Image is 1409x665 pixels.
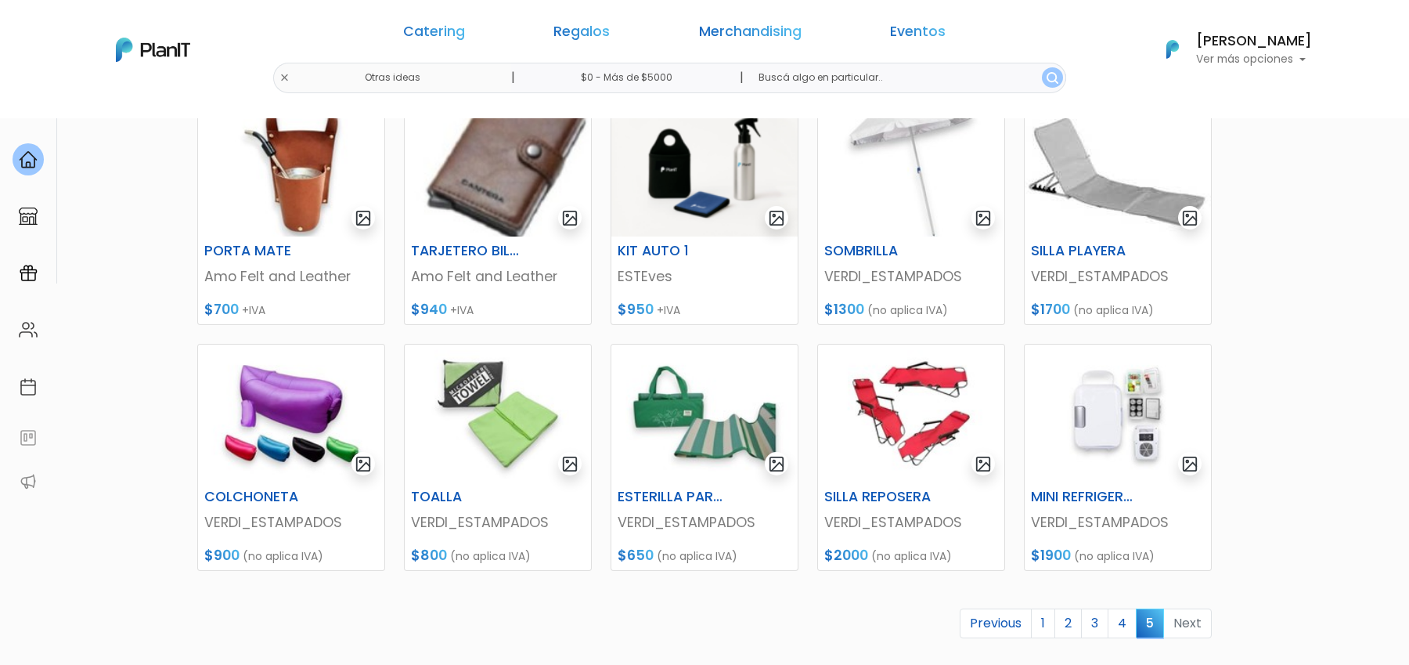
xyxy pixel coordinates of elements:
span: 5 [1136,609,1164,638]
img: thumb_2000___2000-Photoroom__4_.jpg [198,345,384,482]
img: user_d58e13f531133c46cb30575f4d864daf.jpeg [142,78,173,110]
p: Amo Felt and Leather [204,266,378,287]
img: gallery-light [355,455,373,473]
p: VERDI_ESTAMPADOS [204,512,378,533]
span: (no aplica IVA) [871,548,952,564]
h6: TOALLA [402,489,530,505]
span: (no aplica IVA) [1073,302,1154,318]
p: Ver más opciones [1196,54,1312,65]
a: Eventos [890,25,946,44]
span: $940 [411,300,447,319]
img: gallery-light [768,209,786,227]
img: home-e721727adea9d79c4d83392d1f703f7f8bce08238fde08b1acbfd93340b81755.svg [19,150,38,169]
a: Previous [960,609,1032,638]
p: Ya probaste PlanitGO? Vas a poder automatizarlas acciones de todo el año. Escribinos para saber más! [55,144,261,196]
img: gallery-light [561,455,579,473]
img: partners-52edf745621dab592f3b2c58e3bca9d71375a7ef29c3b500c9f145b62cc070d4.svg [19,472,38,491]
a: gallery-light SILLA REPOSERA VERDI_ESTAMPADOS $2000 (no aplica IVA) [817,344,1005,571]
p: | [511,68,515,87]
a: 4 [1108,609,1137,638]
a: 3 [1081,609,1108,638]
a: gallery-light MINI REFRIGERADOR VERDI_ESTAMPADOS $1900 (no aplica IVA) [1024,344,1212,571]
img: close-6986928ebcb1d6c9903e3b54e860dbc4d054630f23adef3a32610726dff6a82b.svg [279,73,290,83]
h6: ESTERILLA PARA PLAYA [608,489,737,505]
a: gallery-light PORTA MATE Amo Felt and Leather $700 +IVA [197,98,385,325]
p: VERDI_ESTAMPADOS [824,512,998,533]
span: (no aplica IVA) [867,302,948,318]
img: thumb_2000___2000-Photoroom__9_.jpg [1025,345,1211,482]
img: feedback-78b5a0c8f98aac82b08bfc38622c3050aee476f2c9584af64705fc4e61158814.svg [19,428,38,447]
h6: [PERSON_NAME] [1196,34,1312,49]
span: $1300 [824,300,864,319]
a: 2 [1054,609,1082,638]
img: thumb_WhatsApp_Image_2025-07-03_at_10.09.47.jpeg [405,99,591,237]
img: thumb_Captura_de_pantalla_2025-08-04_094915.png [611,99,798,237]
img: calendar-87d922413cdce8b2cf7b7f5f62616a5cf9e4887200fb71536465627b3292af00.svg [19,378,38,396]
a: gallery-light KIT AUTO 1 ESTEves $950 +IVA [611,98,798,325]
span: $700 [204,300,239,319]
p: ESTEves [618,266,791,287]
img: gallery-light [975,209,993,227]
img: thumb_2000___2000-Photoroom__11_.jpg [818,345,1004,482]
span: $2000 [824,546,868,565]
a: Merchandising [699,25,802,44]
p: VERDI_ESTAMPADOS [411,512,585,533]
img: thumb_2000___2000-Photoroom__5_.jpg [405,345,591,482]
img: gallery-light [975,455,993,473]
span: +IVA [657,302,680,318]
div: J [41,94,276,125]
span: +IVA [450,302,474,318]
span: (no aplica IVA) [657,548,737,564]
img: user_04fe99587a33b9844688ac17b531be2b.png [126,94,157,125]
span: $800 [411,546,447,565]
span: $950 [618,300,654,319]
span: $1900 [1031,546,1071,565]
img: thumb_2000___2000-Photoroom_-_2025-06-04T152229.378.jpg [198,99,384,237]
span: ¡Escríbenos! [81,238,239,254]
a: Catering [403,25,465,44]
h6: TARJETERO BILLETERA [402,243,530,259]
span: (no aplica IVA) [1074,548,1155,564]
img: gallery-light [1181,455,1199,473]
a: gallery-light ESTERILLA PARA PLAYA VERDI_ESTAMPADOS $650 (no aplica IVA) [611,344,798,571]
img: gallery-light [355,209,373,227]
img: people-662611757002400ad9ed0e3c099ab2801c6687ba6c219adb57efc949bc21e19d.svg [19,320,38,339]
a: gallery-light SILLA PLAYERA VERDI_ESTAMPADOS $1700 (no aplica IVA) [1024,98,1212,325]
span: J [157,94,189,125]
p: | [740,68,744,87]
img: thumb_WhatsApp_Image_2025-08-18_at_10.14.31.jpeg [1025,99,1211,237]
img: gallery-light [1181,209,1199,227]
img: thumb_2000___2000-Photoroom__2_.jpg [818,99,1004,237]
span: (no aplica IVA) [450,548,531,564]
img: campaigns-02234683943229c281be62815700db0a1741e53638e28bf9629b52c665b00959.svg [19,264,38,283]
a: gallery-light TARJETERO BILLETERA Amo Felt and Leather $940 +IVA [404,98,592,325]
strong: PLAN IT [55,127,100,140]
img: PlanIt Logo [1155,32,1190,67]
a: 1 [1031,609,1055,638]
a: Regalos [553,25,610,44]
img: gallery-light [561,209,579,227]
h6: COLCHONETA [195,489,323,505]
img: marketplace-4ceaa7011d94191e9ded77b95e3339b90024bf715f7c57f8cf31f2d8c509eaba.svg [19,207,38,226]
p: VERDI_ESTAMPADOS [618,512,791,533]
h6: SILLA REPOSERA [815,489,943,505]
img: search_button-432b6d5273f82d61273b3651a40e1bd1b912527efae98b1b7a1b2c0702e16a8d.svg [1047,72,1058,84]
i: send [266,235,297,254]
h6: SOMBRILLA [815,243,943,259]
div: PLAN IT Ya probaste PlanitGO? Vas a poder automatizarlas acciones de todo el año. Escribinos para... [41,110,276,208]
i: insert_emoticon [239,235,266,254]
h6: SILLA PLAYERA [1022,243,1150,259]
p: VERDI_ESTAMPADOS [824,266,998,287]
span: +IVA [242,302,265,318]
span: $650 [618,546,654,565]
h6: MINI REFRIGERADOR [1022,489,1150,505]
h6: PORTA MATE [195,243,323,259]
p: Amo Felt and Leather [411,266,585,287]
h6: KIT AUTO 1 [608,243,737,259]
img: thumb_2000___2000-Photoroom__6_.jpg [611,345,798,482]
button: PlanIt Logo [PERSON_NAME] Ver más opciones [1146,29,1312,70]
img: gallery-light [768,455,786,473]
img: PlanIt Logo [116,38,190,62]
input: Buscá algo en particular.. [746,63,1066,93]
a: gallery-light COLCHONETA VERDI_ESTAMPADOS $900 (no aplica IVA) [197,344,385,571]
